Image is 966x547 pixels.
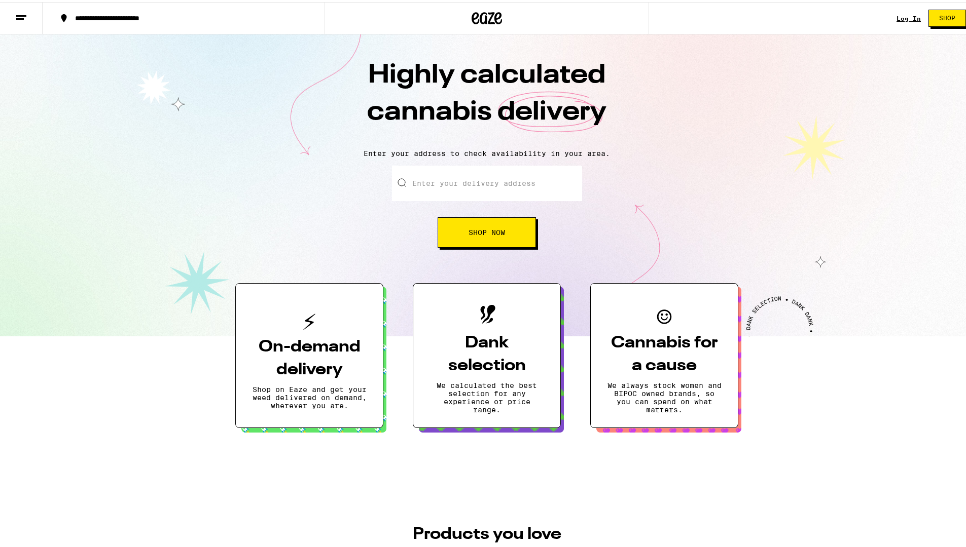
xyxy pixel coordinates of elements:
[252,334,367,379] h3: On-demand delivery
[607,379,722,412] p: We always stock women and BIPOC owned brands, so you can spend on what matters.
[469,227,505,234] span: Shop Now
[928,8,966,25] button: Shop
[590,281,738,426] button: Cannabis for a causeWe always stock women and BIPOC owned brands, so you can spend on what matters.
[252,383,367,408] p: Shop on Eaze and get your weed delivered on demand, wherever you are.
[430,330,544,375] h3: Dank selection
[235,281,383,426] button: On-demand deliveryShop on Eaze and get your weed delivered on demand, wherever you are.
[430,379,544,412] p: We calculated the best selection for any experience or price range.
[413,281,561,426] button: Dank selectionWe calculated the best selection for any experience or price range.
[245,524,728,540] h3: PRODUCTS YOU LOVE
[309,55,664,139] h1: Highly calculated cannabis delivery
[10,147,963,155] p: Enter your address to check availability in your area.
[607,330,722,375] h3: Cannabis for a cause
[939,13,955,19] span: Shop
[897,13,921,20] a: Log In
[438,215,536,246] button: Shop Now
[392,164,582,199] input: Enter your delivery address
